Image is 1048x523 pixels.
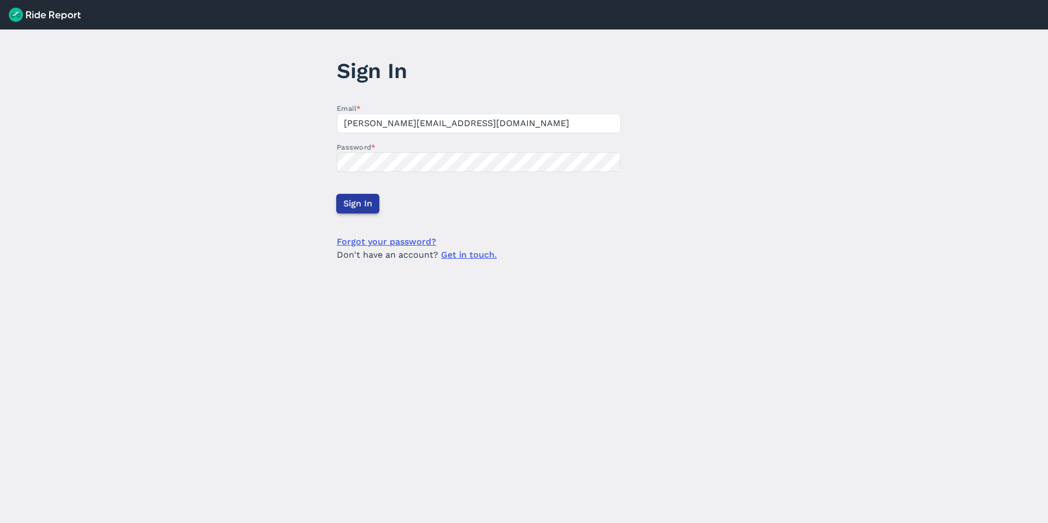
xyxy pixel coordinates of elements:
[441,249,497,260] a: Get in touch.
[337,235,436,248] a: Forgot your password?
[337,142,621,152] label: Password
[9,8,81,22] img: Ride Report
[343,197,372,210] span: Sign In
[337,56,621,86] h1: Sign In
[336,194,379,213] button: Sign In
[337,248,497,261] span: Don't have an account?
[337,103,621,114] label: Email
